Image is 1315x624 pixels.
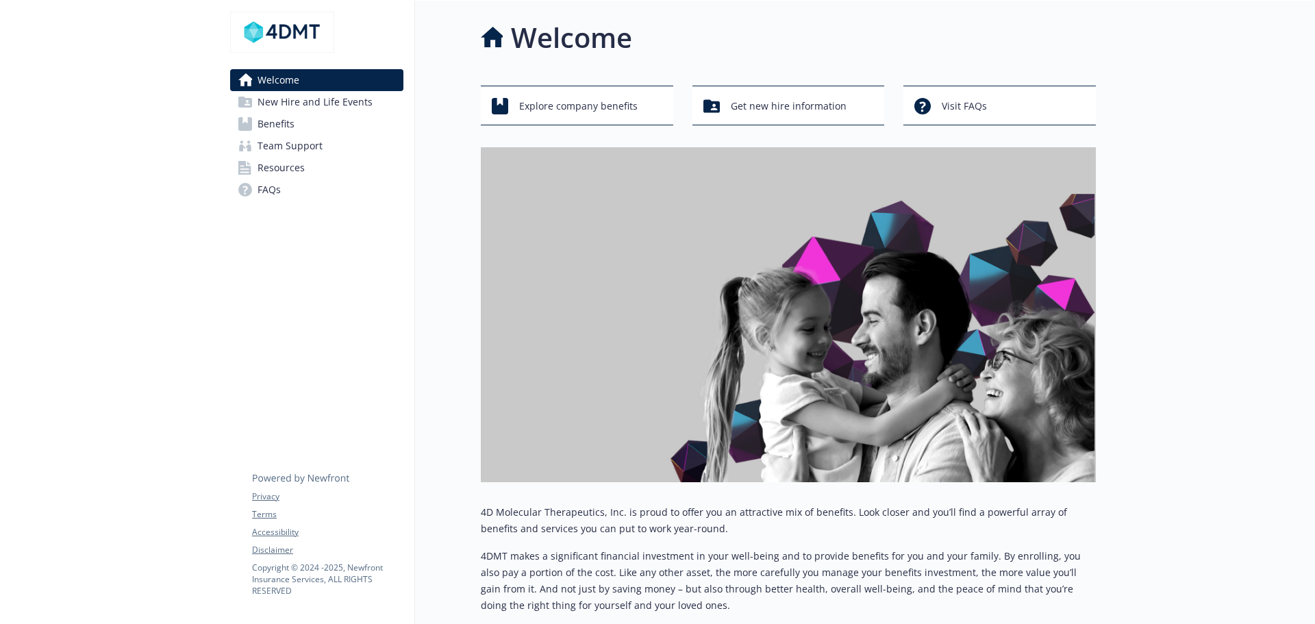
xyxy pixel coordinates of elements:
[481,86,673,125] button: Explore company benefits
[252,526,403,538] a: Accessibility
[258,69,299,91] span: Welcome
[252,562,403,597] p: Copyright © 2024 - 2025 , Newfront Insurance Services, ALL RIGHTS RESERVED
[230,157,403,179] a: Resources
[519,93,638,119] span: Explore company benefits
[481,504,1096,537] p: 4D Molecular Therapeutics, Inc. is proud to offer you an attractive mix of benefits. Look closer ...
[942,93,987,119] span: Visit FAQs
[258,91,373,113] span: New Hire and Life Events
[230,135,403,157] a: Team Support
[230,69,403,91] a: Welcome
[230,91,403,113] a: New Hire and Life Events
[731,93,847,119] span: Get new hire information
[230,113,403,135] a: Benefits
[252,508,403,521] a: Terms
[252,544,403,556] a: Disclaimer
[511,17,632,58] h1: Welcome
[481,548,1096,614] p: ​4DMT makes a significant financial investment in your well-being and to provide benefits for you...
[252,490,403,503] a: Privacy
[230,179,403,201] a: FAQs
[903,86,1096,125] button: Visit FAQs
[258,113,295,135] span: Benefits
[692,86,885,125] button: Get new hire information
[481,147,1096,482] img: overview page banner
[258,179,281,201] span: FAQs
[258,157,305,179] span: Resources
[258,135,323,157] span: Team Support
